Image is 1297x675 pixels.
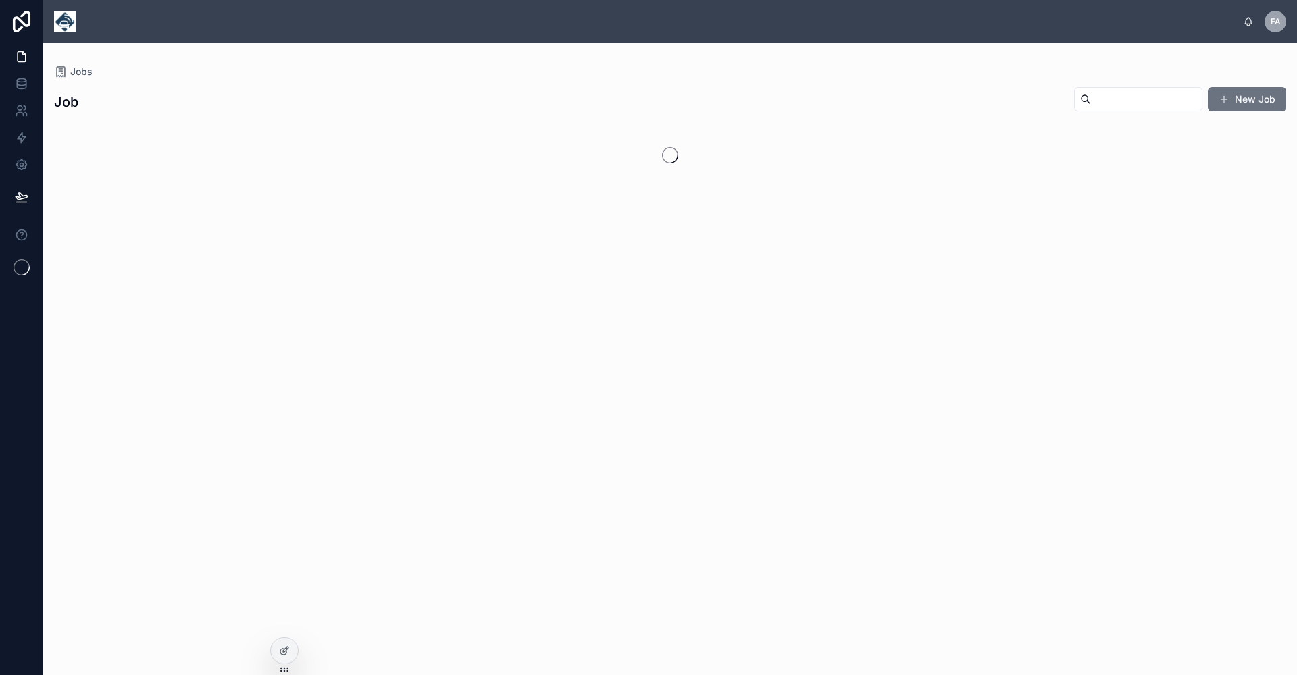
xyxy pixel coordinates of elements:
[86,19,1243,24] div: scrollable content
[70,65,93,78] span: Jobs
[54,65,93,78] a: Jobs
[54,92,78,111] h1: Job
[1271,16,1281,27] span: FA
[1208,87,1286,111] button: New Job
[54,11,76,32] img: App logo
